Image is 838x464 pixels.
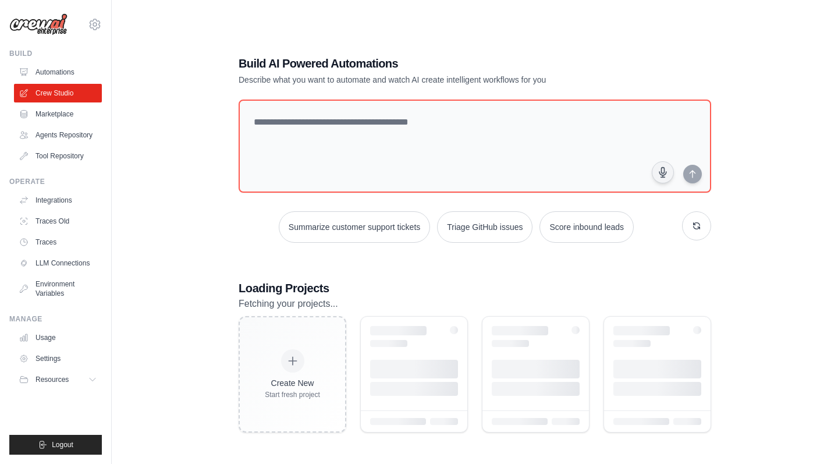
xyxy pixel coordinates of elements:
[9,49,102,58] div: Build
[14,105,102,123] a: Marketplace
[14,212,102,231] a: Traces Old
[9,435,102,455] button: Logout
[239,296,711,311] p: Fetching your projects...
[14,191,102,210] a: Integrations
[652,161,674,183] button: Click to speak your automation idea
[14,84,102,102] a: Crew Studio
[9,13,68,36] img: Logo
[14,349,102,368] a: Settings
[9,177,102,186] div: Operate
[14,126,102,144] a: Agents Repository
[239,55,630,72] h1: Build AI Powered Automations
[14,63,102,82] a: Automations
[14,254,102,272] a: LLM Connections
[14,328,102,347] a: Usage
[239,280,711,296] h3: Loading Projects
[239,74,630,86] p: Describe what you want to automate and watch AI create intelligent workflows for you
[279,211,430,243] button: Summarize customer support tickets
[52,440,73,449] span: Logout
[265,377,320,389] div: Create New
[437,211,532,243] button: Triage GitHub issues
[9,314,102,324] div: Manage
[682,211,711,240] button: Get new suggestions
[539,211,634,243] button: Score inbound leads
[35,375,69,384] span: Resources
[14,275,102,303] a: Environment Variables
[14,370,102,389] button: Resources
[14,233,102,252] a: Traces
[265,390,320,399] div: Start fresh project
[14,147,102,165] a: Tool Repository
